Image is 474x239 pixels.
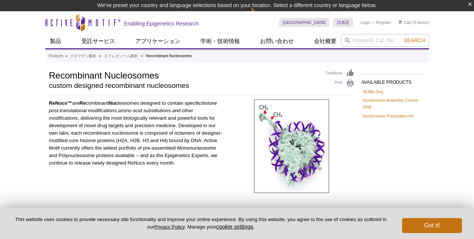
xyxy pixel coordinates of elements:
[45,34,66,48] a: 製品
[49,69,318,80] h1: Recombinant Nucleosomes
[131,34,185,48] a: アプリケーション
[256,34,298,48] a: お問い合わせ
[49,100,72,106] strong: ReNucs™
[333,18,353,27] a: 日本語
[109,100,118,106] strong: Nuc
[404,37,425,43] span: Search
[65,54,67,58] li: »
[79,100,86,106] strong: Re
[363,113,413,119] a: Nucleosome Preparation Kit
[124,20,199,27] h2: Enabling Epigenetics Research
[216,223,253,230] button: cookie settings
[12,216,390,230] p: This website uses cookies to provide necessary site functionality and improve your online experie...
[99,54,102,58] li: »
[49,82,318,89] h2: custom designed recombinant nucleosomes
[399,20,412,25] a: Cart
[49,53,63,59] a: Products
[49,108,193,121] i: amino acid substitutions and other modifications
[363,88,383,95] a: NOMe-Seq
[401,37,428,44] button: Search
[399,20,402,24] img: Your Cart
[154,224,184,230] a: Privacy Policy
[376,20,391,25] a: Register
[310,34,341,48] a: 会社概要
[362,74,425,87] h2: AVAILABLE PRODUCTS
[70,53,96,59] a: クロマチン解析
[141,54,143,58] li: »
[373,18,374,27] li: |
[49,99,224,167] p: are combinant leosomes designed to contain specific , , delivering the most biologically relevant...
[250,6,270,23] img: Change Here
[104,53,138,59] a: ヌクレオソーム解析
[146,54,192,58] li: Recombinant Nucleosomes
[402,218,462,233] button: Got it!
[360,20,371,25] a: Login
[77,34,120,48] a: 受託サービス
[196,34,244,48] a: 学術・技術情報
[326,69,354,77] a: Feedback
[254,99,329,193] img: Recombinant Nucleosomes
[341,34,429,47] input: Keyword, Cat. No.
[399,18,429,27] li: (0 items)
[326,79,354,88] a: Print
[279,18,330,27] a: [GEOGRAPHIC_DATA]
[363,97,424,110] a: Nucleosome Assembly Control DNA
